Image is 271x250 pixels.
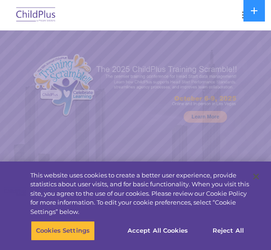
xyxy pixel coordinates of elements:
div: This website uses cookies to create a better user experience, provide statistics about user visit... [30,171,250,217]
img: ChildPlus by Procare Solutions [14,4,58,26]
a: Learn More [184,111,227,123]
button: Reject All [199,221,257,241]
button: Accept All Cookies [122,221,193,241]
button: Cookies Settings [31,221,95,241]
button: Close [246,166,266,187]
